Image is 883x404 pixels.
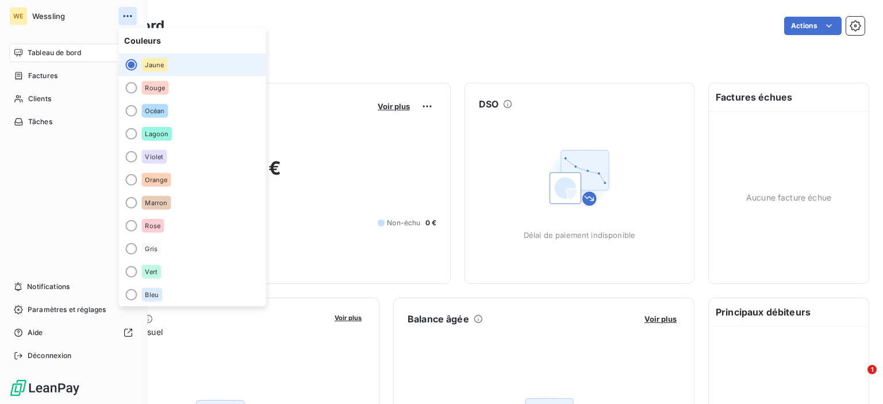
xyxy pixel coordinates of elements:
span: Jaune [145,61,164,68]
span: Vert [145,268,158,275]
span: Clients [28,94,51,104]
span: 0 € [425,218,436,228]
span: Voir plus [335,314,362,322]
span: Délai de paiement indisponible [524,230,636,240]
span: Marron [145,199,167,206]
span: Chiffre d'affaires mensuel [65,326,327,338]
iframe: Intercom live chat [844,365,872,393]
span: Paramètres et réglages [28,305,106,315]
img: Empty state [543,141,616,214]
span: Gris [145,245,158,252]
span: Lagoon [145,130,168,137]
span: Wessling [32,11,115,21]
span: Non-échu [387,218,420,228]
span: Tâches [28,117,52,127]
button: Voir plus [374,101,413,111]
span: Factures [28,71,57,81]
button: Actions [784,17,842,35]
span: Océan [145,107,164,114]
h6: Principaux débiteurs [709,298,869,326]
span: Voir plus [644,314,677,324]
h6: DSO [479,97,498,111]
span: Bleu [145,291,159,298]
span: Rouge [145,84,165,91]
span: Voir plus [378,102,410,111]
span: Aucune facture échue [746,191,831,203]
span: Violet [145,153,163,160]
span: Orange [145,176,167,183]
span: Aide [28,328,43,338]
span: Tableau de bord [28,48,81,58]
h6: Balance âgée [408,312,469,326]
h6: Factures échues [709,83,869,111]
a: Aide [9,324,137,342]
span: 1 [867,365,877,374]
span: Notifications [27,282,70,292]
button: Voir plus [331,312,365,322]
span: Couleurs [118,28,266,53]
span: Rose [145,222,160,229]
span: Déconnexion [28,351,72,361]
button: Voir plus [641,314,680,324]
div: WE [9,7,28,25]
img: Logo LeanPay [9,379,80,397]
